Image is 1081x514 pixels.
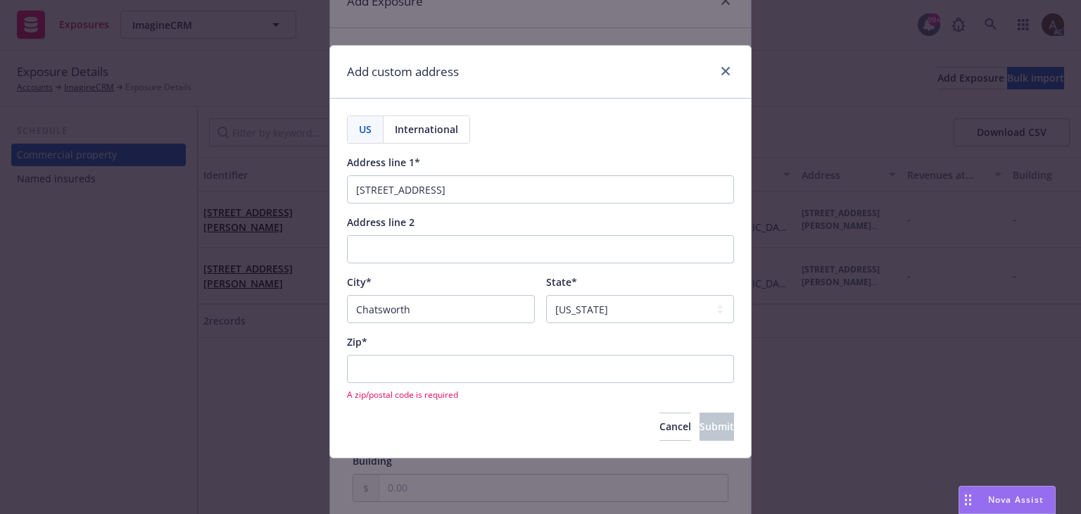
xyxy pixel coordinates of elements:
div: Drag to move [959,487,977,513]
span: A zip/postal code is required [347,389,734,401]
button: Cancel [659,413,691,441]
span: State* [546,275,577,289]
a: close [717,63,734,80]
span: US [359,122,372,137]
button: Submit [700,413,734,441]
span: Address line 2 [347,215,415,229]
span: Address line 1* [347,156,420,169]
span: Nova Assist [988,494,1044,506]
span: City* [347,275,372,289]
span: Cancel [659,420,691,433]
span: International [395,122,458,137]
h1: Add custom address [347,63,459,81]
button: Nova Assist [959,486,1056,514]
span: Submit [700,420,734,433]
